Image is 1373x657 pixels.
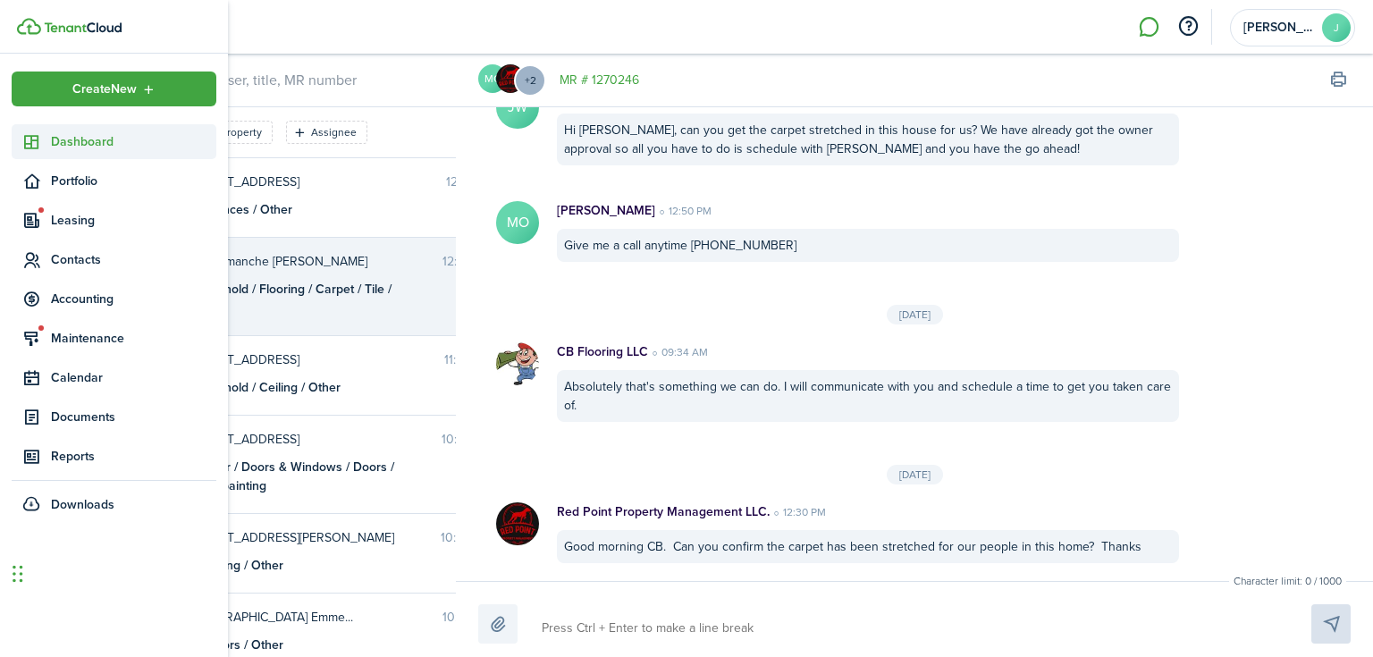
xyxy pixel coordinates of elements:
[557,502,770,521] p: Red Point Property Management LLC.
[442,608,493,627] time: 10:37 AM
[51,290,216,308] span: Accounting
[496,201,539,244] avatar-text: MO
[1243,21,1315,34] span: Jacqueline
[557,342,648,361] p: CB Flooring LLC
[188,378,411,397] div: Household / Ceiling / Other
[196,121,273,144] filter-tag: Open filter
[7,529,97,615] iframe: Chat Widget
[17,18,41,35] img: TenantCloud
[188,458,411,495] div: Exterior / Doors & Windows / Doors / Need painting
[557,114,1179,165] div: Hi [PERSON_NAME], can you get the carpet stretched in this house for us? We have already got the ...
[311,124,357,140] filter-tag-label: Assignee
[51,132,216,151] span: Dashboard
[525,64,546,97] button: Open menu
[12,439,216,474] a: Reports
[514,64,546,97] menu-trigger: +2
[496,342,539,385] img: CB Flooring LLC
[12,124,216,159] a: Dashboard
[188,636,411,654] div: Outdoors / Other
[560,71,639,89] a: MR # 1270246
[286,121,367,144] filter-tag: Open filter
[442,430,493,449] time: 10:55 AM
[188,350,444,369] span: 733 N 28th St Boise
[51,368,216,387] span: Calendar
[188,556,411,575] div: Plumbing / Other
[72,83,137,96] span: Create New
[496,64,525,93] img: Red Point Property Management LLC.
[1173,12,1203,42] button: Open resource center
[496,86,539,129] avatar-text: JW
[478,64,507,93] avatar-text: MO
[44,22,122,33] img: TenantCloud
[188,528,441,547] span: 1714 N. Cole Road Apts Boise
[221,124,262,140] filter-tag-label: Property
[441,528,493,547] time: 10:40 AM
[442,252,493,271] time: 12:30 PM
[557,229,1179,262] div: Give me a call anytime [PHONE_NUMBER]
[648,344,708,360] time: 09:34 AM
[770,504,826,520] time: 12:30 PM
[557,530,1179,563] div: Good morning CB. Can you confirm the carpet has been stretched for our people in this home? Thanks
[655,203,712,219] time: 12:50 PM
[51,447,216,466] span: Reports
[51,495,114,514] span: Downloads
[51,408,216,426] span: Documents
[188,173,446,191] span: 3816 N Shamrock Ave
[188,200,411,219] div: Appliances / Other
[887,465,943,484] div: [DATE]
[1322,13,1351,42] avatar-text: J
[51,250,216,269] span: Contacts
[51,211,216,230] span: Leasing
[51,172,216,190] span: Portfolio
[188,252,442,271] span: 818 Comanche Emmett
[1326,68,1351,93] button: Print
[557,370,1179,422] div: Absolutely that's something we can do. I will communicate with you and schedule a time to get you...
[887,305,943,324] div: [DATE]
[188,280,411,317] div: Household / Flooring / Carpet / Tile / Other
[115,54,507,106] input: search
[446,173,493,191] time: 12:41 PM
[1229,573,1346,589] small: Character limit: 0 / 1000
[188,608,442,627] span: 1113 Crystal Creek Loop Emmett
[13,547,23,601] div: Drag
[444,350,493,369] time: 11:03 AM
[51,329,216,348] span: Maintenance
[557,201,655,220] p: [PERSON_NAME]
[188,430,442,449] span: 5996 S Egmont Ave Boise
[12,72,216,106] button: Open menu
[496,502,539,545] img: Red Point Property Management LLC.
